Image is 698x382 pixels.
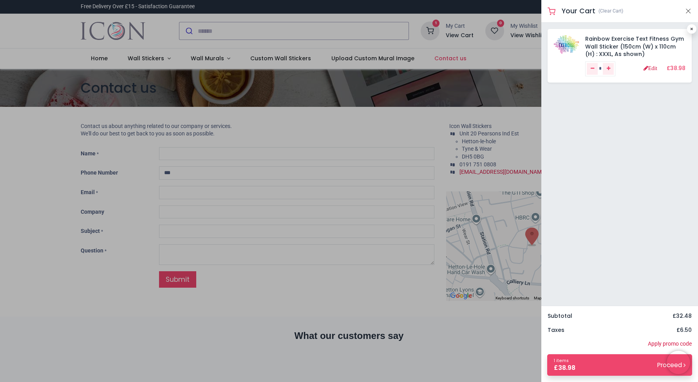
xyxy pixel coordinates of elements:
[673,312,692,320] h6: £
[657,361,685,369] small: Proceed
[599,8,623,14] a: (Clear Cart)
[670,64,685,72] span: 38.98
[547,354,692,376] a: 1 items £38.98 Proceed
[685,6,692,16] button: Close
[676,326,692,334] h6: £
[548,326,564,334] h6: Taxes
[676,312,692,320] span: 32.48
[554,364,575,372] span: £
[554,358,569,364] span: 1 items
[680,326,692,334] span: 6.50
[644,65,657,71] a: Edit
[548,312,572,320] h6: Subtotal
[667,65,685,72] h6: £
[562,6,595,16] h5: Your Cart
[558,364,575,372] span: 38.98
[648,340,692,348] a: Apply promo code
[587,63,598,75] a: Remove one
[554,35,579,54] img: 8J9iA4AAAABklEQVQDAGfyT+qR7VvGAAAAAElFTkSuQmCC
[603,63,614,75] a: Add one
[585,35,684,58] a: Rainbow Exercise Text Fitness Gym Wall Sticker (150cm (W) x 110cm (H) : XXXL, As shown)
[667,351,690,374] iframe: Brevo live chat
